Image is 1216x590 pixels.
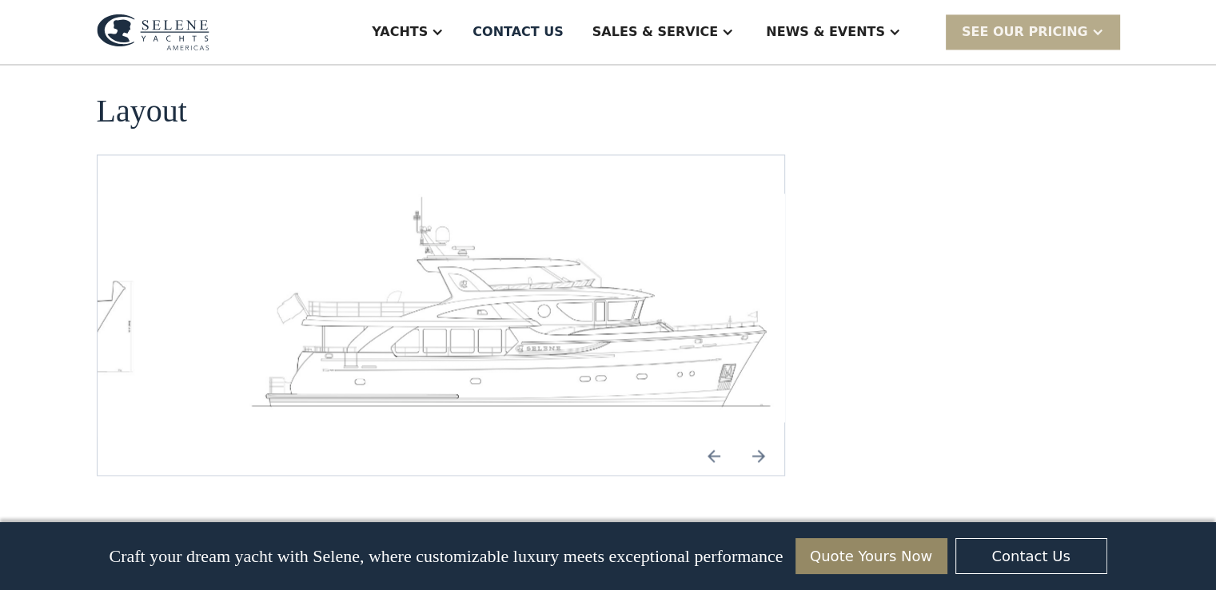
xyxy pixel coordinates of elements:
h2: Layout [97,94,187,129]
div: Sales & Service [592,22,718,42]
a: open lightbox [185,193,847,422]
div: SEE Our Pricing [962,22,1088,42]
div: Contact US [472,22,564,42]
div: 1 / 5 [185,193,847,437]
img: icon [695,437,733,475]
a: Next slide [740,437,778,475]
a: Quote Yours Now [795,538,947,574]
a: Contact Us [955,538,1107,574]
a: Previous slide [695,437,733,475]
div: News & EVENTS [766,22,885,42]
img: logo [97,14,209,50]
p: Craft your dream yacht with Selene, where customizable luxury meets exceptional performance [109,546,783,567]
div: SEE Our Pricing [946,14,1120,49]
img: icon [740,437,778,475]
div: Yachts [372,22,428,42]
